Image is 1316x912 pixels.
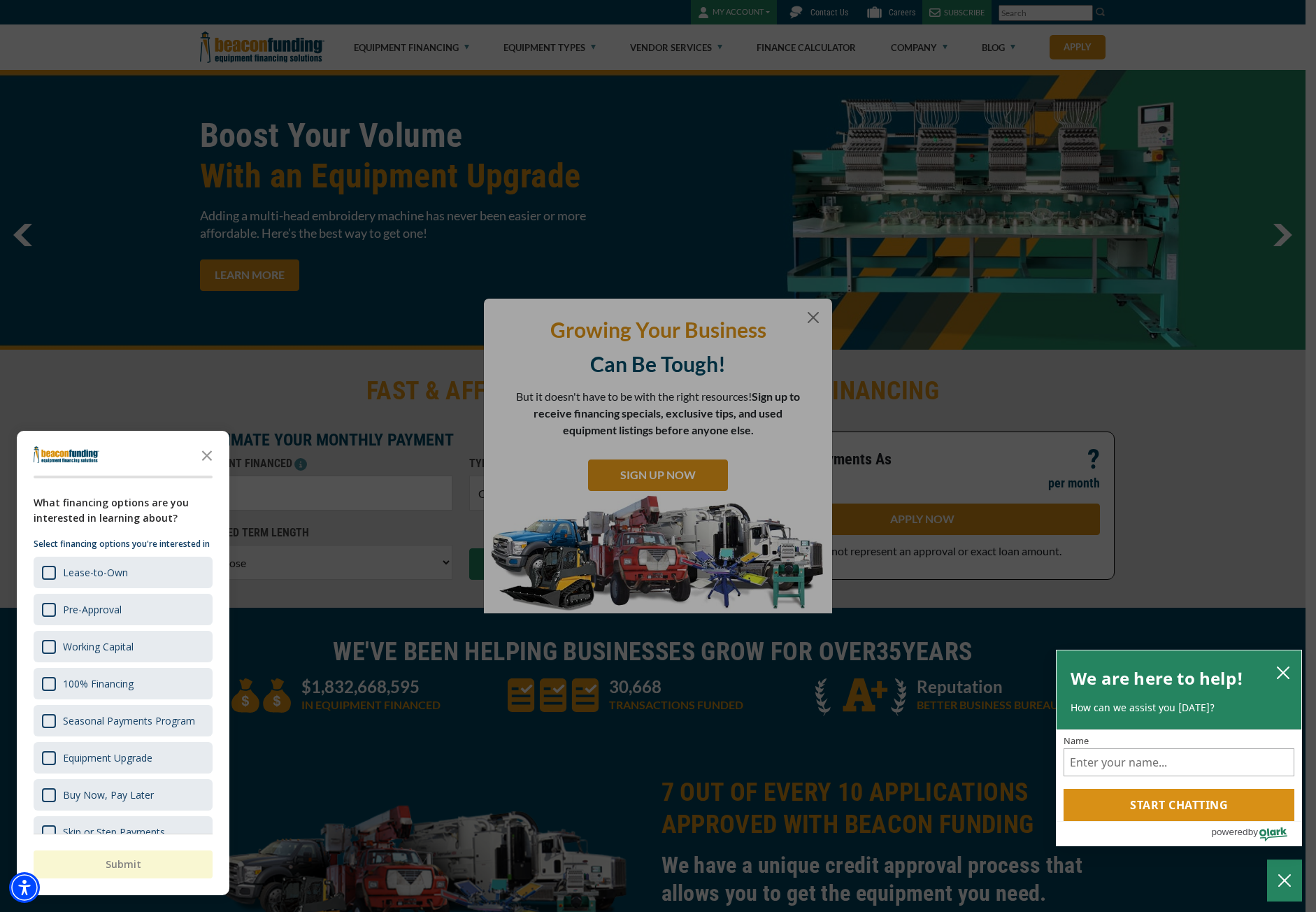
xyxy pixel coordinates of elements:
[1272,662,1294,682] button: close chatbox
[1056,650,1302,847] div: olark chatbox
[34,537,213,551] p: Select financing options you're interested in
[63,640,134,653] div: Working Capital
[34,779,213,811] div: Buy Now, Pay Later
[34,850,213,878] button: Submit
[63,825,165,839] div: Skip or Step Payments
[34,668,213,699] div: 100% Financing
[34,816,213,848] div: Skip or Step Payments
[1211,823,1247,841] span: powered
[63,603,122,616] div: Pre-Approval
[34,446,99,463] img: Company logo
[1064,736,1294,746] label: Name
[17,431,229,895] div: Survey
[1248,823,1258,841] span: by
[63,788,154,801] div: Buy Now, Pay Later
[1211,822,1301,846] a: Powered by Olark
[63,714,195,727] div: Seasonal Payments Program
[1071,701,1287,715] p: How can we assist you [DATE]?
[34,594,213,625] div: Pre-Approval
[9,872,40,903] div: Accessibility Menu
[34,742,213,774] div: Equipment Upgrade
[1064,789,1294,821] button: Start chatting
[193,441,221,469] button: Close the survey
[63,751,152,764] div: Equipment Upgrade
[34,495,213,526] div: What financing options are you interested in learning about?
[34,631,213,662] div: Working Capital
[34,557,213,588] div: Lease-to-Own
[1267,860,1302,902] button: Close Chatbox
[63,566,128,579] div: Lease-to-Own
[34,705,213,736] div: Seasonal Payments Program
[1064,748,1294,776] input: Name
[63,677,134,690] div: 100% Financing
[1071,664,1243,692] h2: We are here to help!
